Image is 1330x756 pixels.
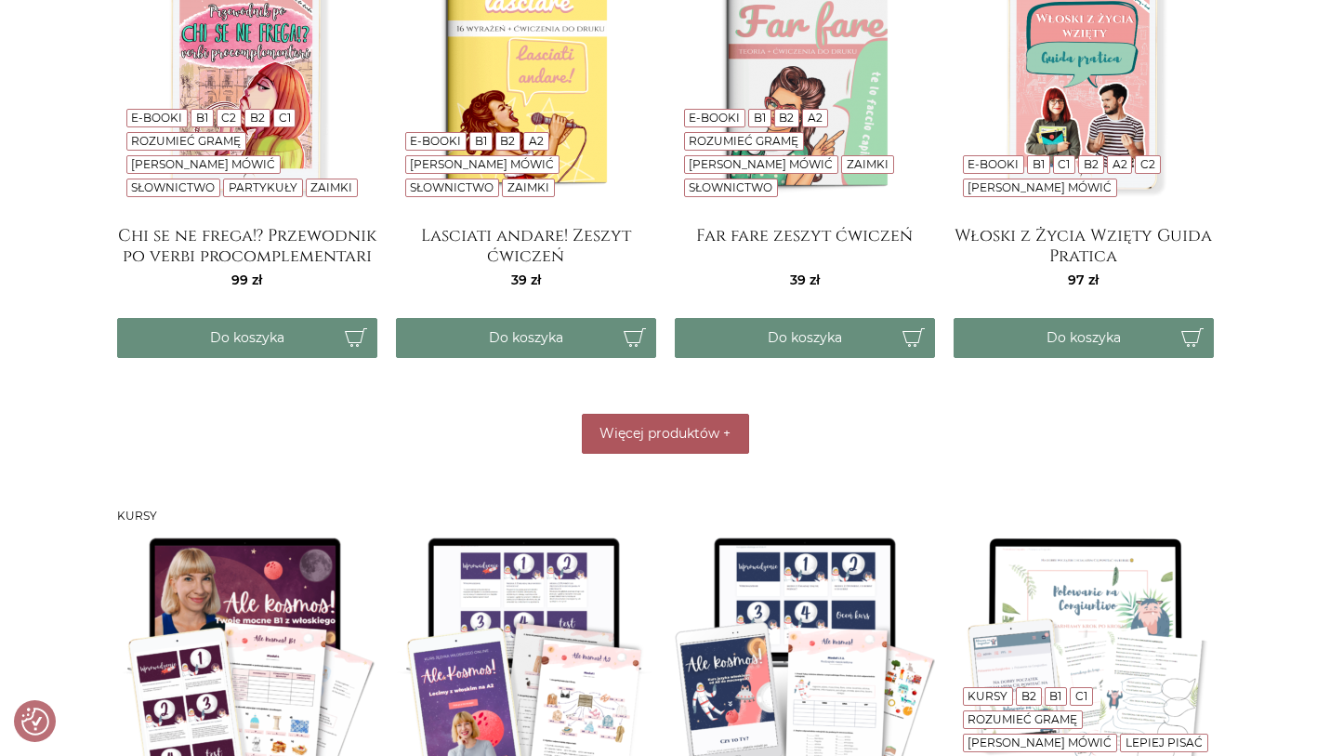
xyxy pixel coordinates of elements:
[779,111,794,125] a: B2
[954,318,1214,358] button: Do koszyka
[131,180,215,194] a: Słownictwo
[507,180,549,194] a: Zaimki
[689,180,772,194] a: Słownictwo
[968,180,1112,194] a: [PERSON_NAME] mówić
[21,708,49,736] button: Preferencje co do zgód
[954,226,1214,263] a: Włoski z Życia Wzięty Guida Pratica
[675,226,935,263] a: Far fare zeszyt ćwiczeń
[689,134,798,148] a: Rozumieć gramę
[131,111,182,125] a: E-booki
[21,708,49,736] img: Revisit consent button
[808,111,823,125] a: A2
[754,111,766,125] a: B1
[131,134,241,148] a: Rozumieć gramę
[310,180,352,194] a: Zaimki
[1049,689,1061,703] a: B1
[410,134,461,148] a: E-booki
[410,157,554,171] a: [PERSON_NAME] mówić
[511,272,541,288] span: 39
[231,272,262,288] span: 99
[1113,157,1127,171] a: A2
[790,272,820,288] span: 39
[131,157,275,171] a: [PERSON_NAME] mówić
[196,111,208,125] a: B1
[1140,157,1155,171] a: C2
[500,134,515,148] a: B2
[229,180,297,194] a: Partykuły
[1126,736,1203,749] a: Lepiej pisać
[1058,157,1070,171] a: C1
[475,134,487,148] a: B1
[1084,157,1099,171] a: B2
[968,712,1077,726] a: Rozumieć gramę
[117,318,377,358] button: Do koszyka
[1021,689,1036,703] a: B2
[689,111,740,125] a: E-booki
[723,425,731,442] span: +
[847,157,889,171] a: Zaimki
[1068,272,1099,288] span: 97
[689,157,833,171] a: [PERSON_NAME] mówić
[279,111,291,125] a: C1
[599,425,719,442] span: Więcej produktów
[117,226,377,263] a: Chi se ne frega!? Przewodnik po verbi procomplementari
[968,689,1007,703] a: Kursy
[1033,157,1045,171] a: B1
[968,736,1112,749] a: [PERSON_NAME] mówić
[582,414,749,454] button: Więcej produktów +
[221,111,236,125] a: C2
[250,111,265,125] a: B2
[529,134,544,148] a: A2
[117,510,1214,523] h3: Kursy
[675,318,935,358] button: Do koszyka
[396,318,656,358] button: Do koszyka
[396,226,656,263] a: Lasciati andare! Zeszyt ćwiczeń
[968,157,1019,171] a: E-booki
[410,180,494,194] a: Słownictwo
[1075,689,1087,703] a: C1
